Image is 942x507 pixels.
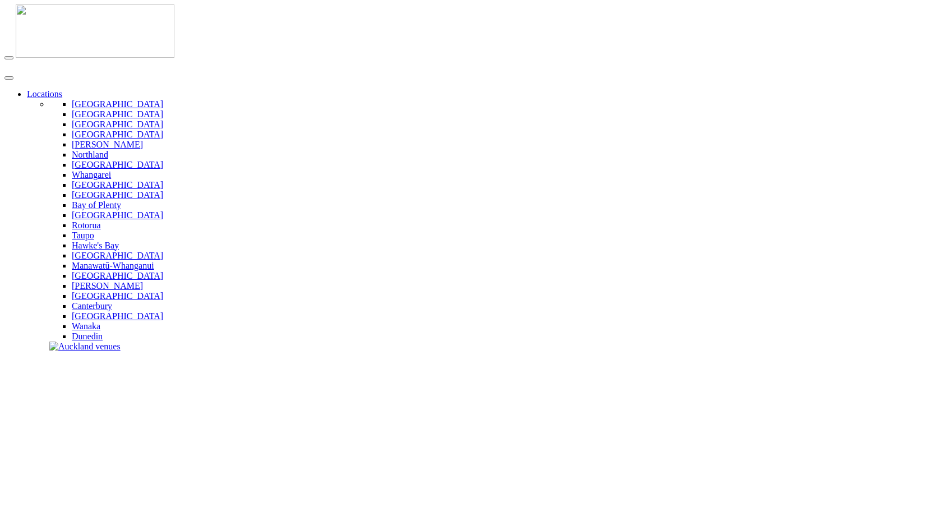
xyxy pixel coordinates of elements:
a: Manawatū-Whanganui [72,261,154,270]
a: [GEOGRAPHIC_DATA] [72,210,163,220]
a: Dunedin [72,331,103,341]
a: [GEOGRAPHIC_DATA] [72,251,163,260]
a: Rotorua [72,220,101,230]
a: [GEOGRAPHIC_DATA] [72,130,163,139]
a: [PERSON_NAME] [72,140,143,149]
a: Bay of Plenty [72,200,121,210]
a: Wanaka [72,321,100,331]
a: Northland [72,150,108,159]
img: new-zealand-venues-text.png [4,60,143,67]
a: [PERSON_NAME] [72,281,143,291]
a: Taupo [72,231,94,240]
a: [GEOGRAPHIC_DATA] [72,311,163,321]
a: Locations [27,89,62,99]
a: [GEOGRAPHIC_DATA] [72,180,163,190]
a: [GEOGRAPHIC_DATA] [72,160,163,169]
a: [GEOGRAPHIC_DATA] [72,271,163,280]
a: Whangarei [72,170,111,179]
a: [GEOGRAPHIC_DATA] [72,109,163,119]
a: Hawke's Bay [72,241,119,250]
img: nzv-logo.png [16,4,174,58]
a: [GEOGRAPHIC_DATA] [72,291,163,301]
a: Canterbury [72,301,112,311]
img: Auckland venues [49,342,121,352]
a: [GEOGRAPHIC_DATA] [72,190,163,200]
a: [GEOGRAPHIC_DATA] [72,119,163,129]
a: [GEOGRAPHIC_DATA] [72,99,163,109]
